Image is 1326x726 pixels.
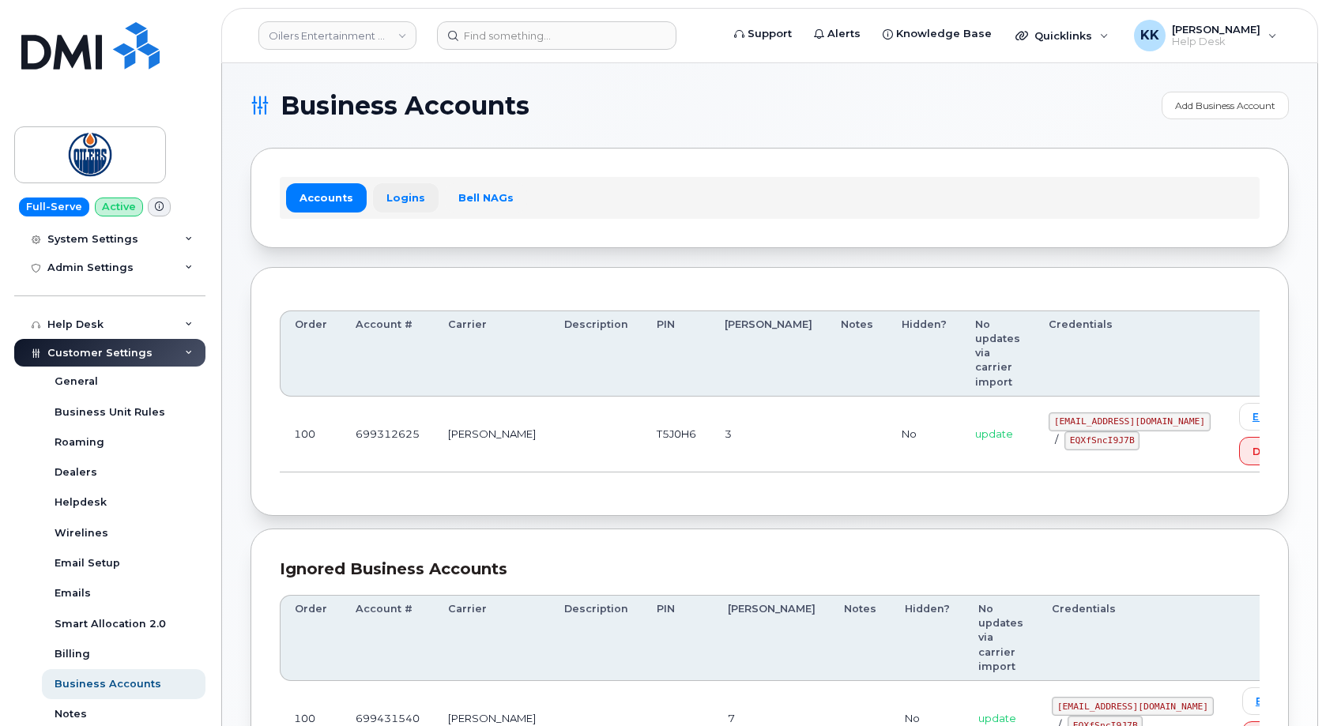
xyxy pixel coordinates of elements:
th: Order [280,310,341,397]
a: Add Business Account [1162,92,1289,119]
td: [PERSON_NAME] [434,397,550,472]
th: Account # [341,310,434,397]
th: Order [280,595,341,681]
th: Credentials [1034,310,1225,397]
span: Delete [1253,444,1289,459]
th: Notes [830,595,891,681]
th: [PERSON_NAME] [714,595,830,681]
th: Description [550,310,642,397]
span: update [975,427,1013,440]
td: No [887,397,961,472]
th: No updates via carrier import [964,595,1038,681]
div: Ignored Business Accounts [280,558,1260,581]
code: [EMAIL_ADDRESS][DOMAIN_NAME] [1052,697,1214,716]
span: update [978,712,1016,724]
a: Logins [373,183,439,212]
th: Description [550,595,642,681]
th: [PERSON_NAME] [710,310,827,397]
code: EQXfSncI9J7B [1064,431,1140,450]
iframe: Messenger Launcher [1257,657,1314,714]
span: / [1055,433,1058,446]
td: 100 [280,397,341,472]
th: PIN [642,595,714,681]
a: Edit [1242,687,1290,715]
th: PIN [642,310,710,397]
td: T5J0H6 [642,397,710,472]
a: Accounts [286,183,367,212]
th: Hidden? [887,310,961,397]
th: Credentials [1038,595,1228,681]
th: Hidden? [891,595,964,681]
th: Account # [341,595,434,681]
th: Notes [827,310,887,397]
button: Delete [1239,437,1302,465]
span: Business Accounts [281,94,529,118]
code: [EMAIL_ADDRESS][DOMAIN_NAME] [1049,412,1211,431]
a: Bell NAGs [445,183,527,212]
th: Carrier [434,595,550,681]
th: Carrier [434,310,550,397]
td: 3 [710,397,827,472]
a: Edit [1239,403,1286,431]
td: 699312625 [341,397,434,472]
th: No updates via carrier import [961,310,1034,397]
